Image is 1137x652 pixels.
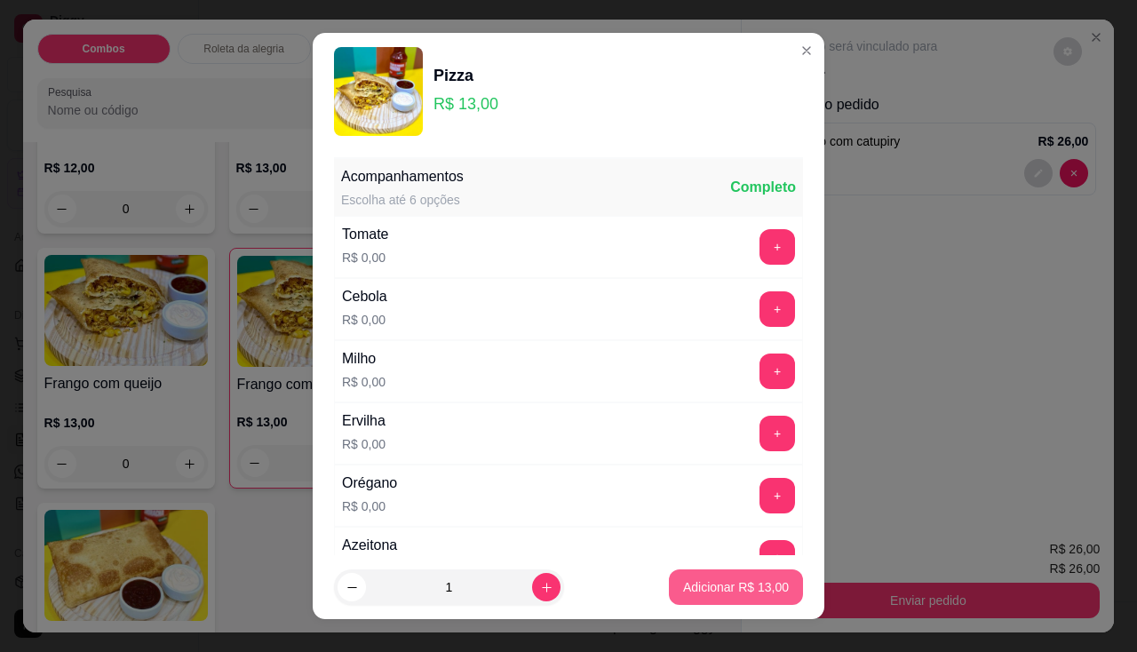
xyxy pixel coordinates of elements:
div: Pizza [433,63,498,88]
button: increase-product-quantity [532,573,561,601]
button: Adicionar R$ 13,00 [669,569,803,605]
button: Close [792,36,821,65]
img: product-image [334,47,423,136]
div: Tomate [342,224,388,245]
div: Milho [342,348,386,370]
p: Adicionar R$ 13,00 [683,578,789,596]
div: Cebola [342,286,387,307]
p: R$ 0,00 [342,311,387,329]
button: add [759,540,795,576]
p: R$ 0,00 [342,497,397,515]
div: Ervilha [342,410,386,432]
div: Orégano [342,473,397,494]
p: R$ 0,00 [342,373,386,391]
button: add [759,354,795,389]
p: R$ 0,00 [342,435,386,453]
div: Acompanhamentos [341,166,464,187]
div: Escolha até 6 opções [341,191,464,209]
button: add [759,291,795,327]
div: Completo [730,177,796,198]
div: Azeitona [342,535,397,556]
button: add [759,478,795,513]
button: add [759,229,795,265]
button: decrease-product-quantity [338,573,366,601]
button: add [759,416,795,451]
p: R$ 13,00 [433,91,498,116]
p: R$ 0,00 [342,249,388,266]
